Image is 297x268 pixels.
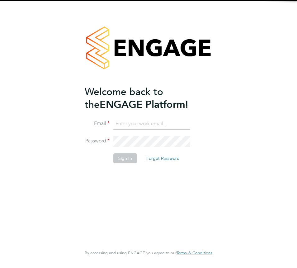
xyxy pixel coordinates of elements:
[85,120,110,127] label: Email
[141,153,185,163] button: Forgot Password
[85,250,212,256] span: By accessing and using ENGAGE you agree to our
[177,251,212,256] a: Terms & Conditions
[85,85,206,111] h2: ENGAGE Platform!
[113,118,190,130] input: Enter your work email...
[85,86,163,111] span: Welcome back to the
[85,138,110,144] label: Password
[113,153,137,163] button: Sign In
